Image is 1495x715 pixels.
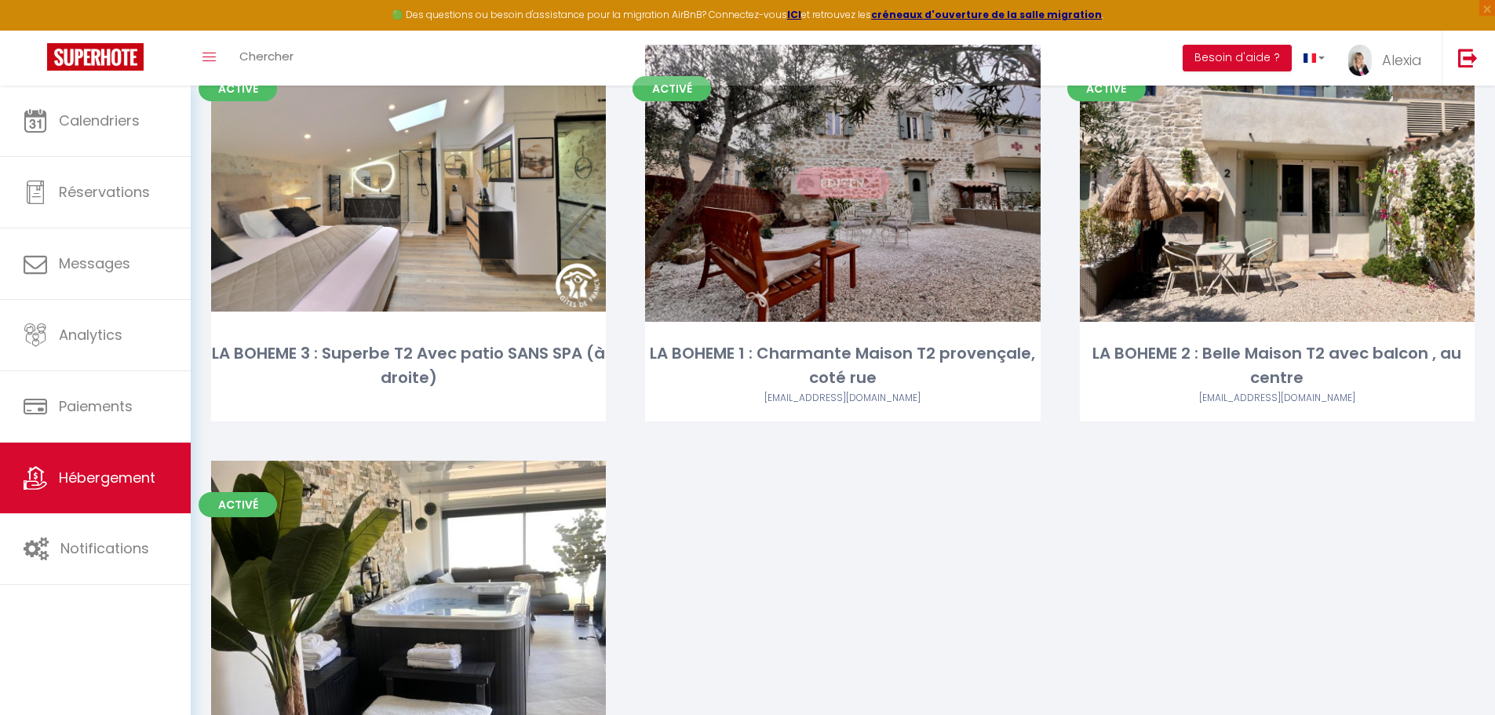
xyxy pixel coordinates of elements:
a: créneaux d'ouverture de la salle migration [871,8,1102,21]
a: ... Alexia [1336,31,1442,86]
span: Alexia [1382,50,1422,70]
a: Chercher [228,31,305,86]
div: LA BOHEME 1 : Charmante Maison T2 provençale, coté rue [645,341,1040,391]
span: Calendriers [59,111,140,130]
span: Chercher [239,48,294,64]
div: LA BOHEME 3 : Superbe T2 Avec patio SANS SPA (à droite) [211,341,606,391]
span: Hébergement [59,468,155,487]
div: LA BOHEME 2 : Belle Maison T2 avec balcon , au centre [1080,341,1475,391]
button: Besoin d'aide ? [1183,45,1292,71]
span: Messages [59,254,130,273]
span: Activé [199,76,277,101]
img: Super Booking [47,43,144,71]
img: logout [1458,48,1478,67]
a: ICI [787,8,801,21]
span: Réservations [59,182,150,202]
img: ... [1348,45,1372,76]
button: Ouvrir le widget de chat LiveChat [13,6,60,53]
span: Activé [199,492,277,517]
span: Paiements [59,396,133,416]
div: Airbnb [645,391,1040,406]
div: Airbnb [1080,391,1475,406]
span: Activé [633,76,711,101]
span: Analytics [59,325,122,345]
span: Activé [1067,76,1146,101]
span: Notifications [60,538,149,558]
a: Editer [796,167,890,199]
